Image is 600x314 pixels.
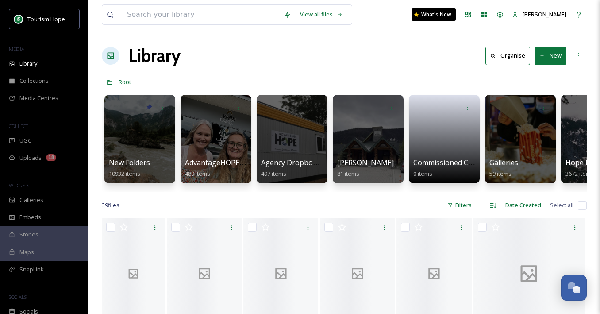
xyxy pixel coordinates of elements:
span: 59 items [489,170,512,178]
a: Agency Dropbox Assets497 items [261,159,340,178]
span: Media Centres [19,94,58,102]
span: [PERSON_NAME] [337,158,394,167]
a: What's New [412,8,456,21]
span: AdvantageHOPE Image Bank [185,158,281,167]
span: Tourism Hope [27,15,65,23]
span: UGC [19,136,31,145]
span: 39 file s [102,201,119,209]
span: 3672 items [565,170,594,178]
span: 497 items [261,170,286,178]
span: 81 items [337,170,359,178]
span: Embeds [19,213,41,221]
span: Root [119,78,131,86]
span: Uploads [19,154,42,162]
span: Galleries [489,158,518,167]
span: WIDGETS [9,182,29,189]
button: Open Chat [561,275,587,301]
div: Filters [443,197,476,214]
span: Collections [19,77,49,85]
span: Agency Dropbox Assets [261,158,340,167]
span: New Folders [109,158,150,167]
a: Galleries59 items [489,159,518,178]
span: Galleries [19,196,43,204]
span: [PERSON_NAME] [523,10,566,18]
input: Search your library [123,5,280,24]
a: [PERSON_NAME]81 items [337,159,394,178]
span: Maps [19,248,34,256]
a: AdvantageHOPE Image Bank489 items [185,159,281,178]
a: View all files [296,6,347,23]
button: New [535,47,566,65]
span: 10932 items [109,170,140,178]
span: Library [19,59,37,68]
a: [PERSON_NAME] [508,6,571,23]
a: Commissioned Content0 items [413,159,491,178]
span: Commissioned Content [413,158,491,167]
span: 489 items [185,170,210,178]
a: Library [128,43,181,69]
button: Organise [485,47,530,65]
span: SOCIALS [9,294,27,300]
span: 0 items [413,170,432,178]
span: Select all [550,201,573,209]
span: MEDIA [9,46,24,52]
a: Root [119,77,131,87]
a: New Folders10932 items [109,159,150,178]
img: logo.png [14,15,23,23]
a: Organise [485,47,535,65]
span: SnapLink [19,265,44,274]
div: 18 [46,154,56,161]
div: Date Created [501,197,546,214]
span: Stories [19,230,38,239]
span: COLLECT [9,123,28,129]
